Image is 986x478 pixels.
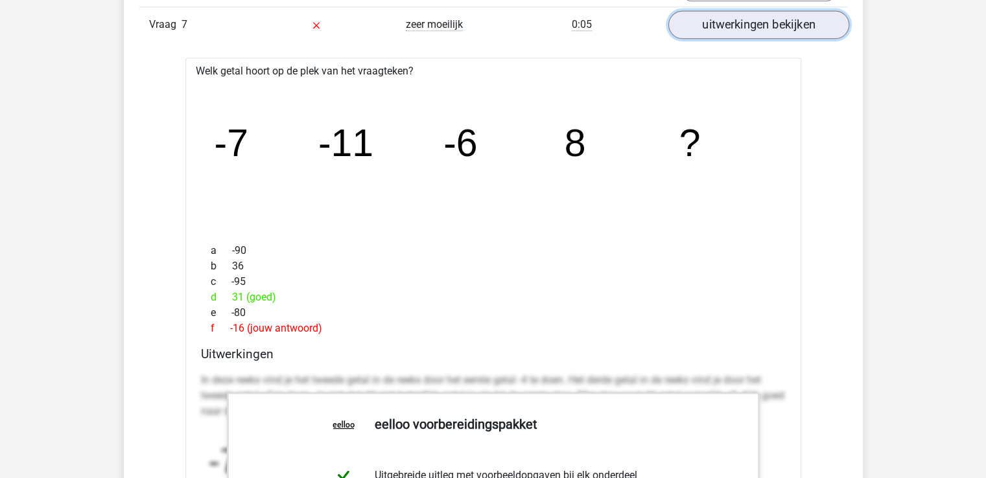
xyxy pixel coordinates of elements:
[318,122,373,165] tspan: -11
[201,305,786,321] div: -80
[211,290,232,305] span: d
[443,122,478,165] tspan: -6
[668,10,849,39] a: uitwerkingen bekijken
[211,243,232,258] span: a
[211,305,231,321] span: e
[214,122,248,165] tspan: -7
[211,274,231,290] span: c
[201,243,786,258] div: -90
[572,18,592,31] span: 0:05
[182,18,187,30] span: 7
[680,122,701,165] tspan: ?
[201,274,786,290] div: -95
[406,18,463,31] span: zeer moeilijk
[149,17,182,32] span: Vraag
[565,122,586,165] tspan: 8
[201,321,786,336] div: -16 (jouw antwoord)
[201,258,786,274] div: 36
[211,321,230,336] span: f
[201,347,786,361] h4: Uitwerkingen
[201,290,786,305] div: 31 (goed)
[211,258,232,274] span: b
[201,372,786,419] p: In deze reeks vind je het tweede getal in de reeks door het eerste getal -4 te doen. Het derde ge...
